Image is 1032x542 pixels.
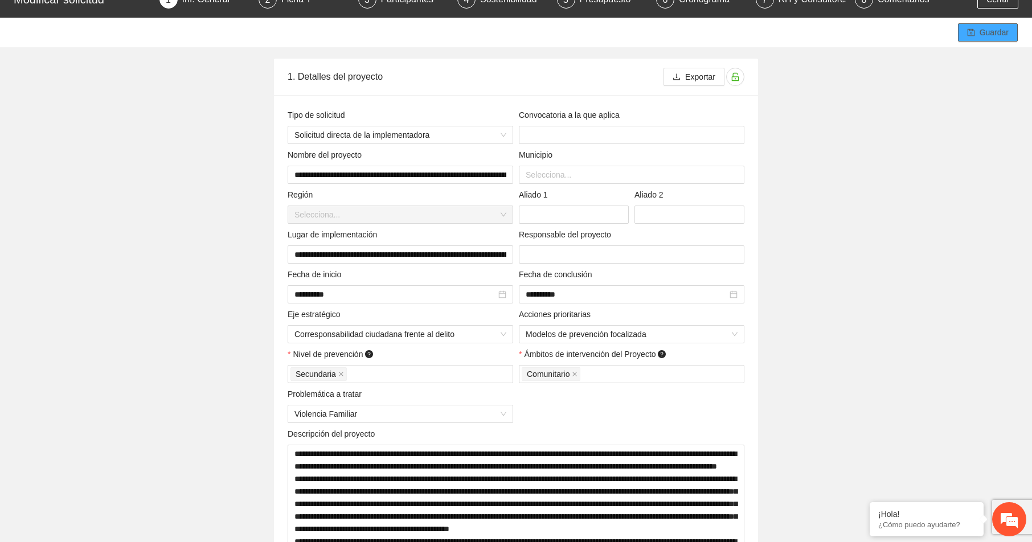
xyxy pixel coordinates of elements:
[526,326,738,343] span: Modelos de prevención focalizada
[958,23,1018,42] button: saveGuardar
[634,188,667,201] span: Aliado 2
[967,28,975,38] span: save
[519,109,624,121] span: Convocatoria a la que aplica
[293,348,375,360] span: Nivel de prevención
[59,58,191,73] div: Chatee con nosotros ahora
[187,6,214,33] div: Minimizar ventana de chat en vivo
[288,388,366,400] span: Problemática a tratar
[66,152,157,267] span: Estamos en línea.
[294,405,506,422] span: Violencia Familiar
[338,371,344,377] span: close
[980,26,1009,39] span: Guardar
[294,326,506,343] span: Corresponsabilidad ciudadana frente al delito
[519,188,552,201] span: Aliado 1
[519,228,616,241] span: Responsable del proyecto
[519,308,595,321] span: Acciones prioritarias
[288,428,379,440] span: Descripción del proyecto
[288,228,382,241] span: Lugar de implementación
[572,371,578,377] span: close
[288,149,366,161] span: Nombre del proyecto
[6,311,217,351] textarea: Escriba su mensaje y pulse “Intro”
[527,368,570,380] span: Comunitario
[726,68,744,86] button: unlock
[365,350,373,358] span: question-circle
[524,348,668,360] span: Ámbitos de intervención del Proyecto
[288,308,345,321] span: Eje estratégico
[288,109,349,121] span: Tipo de solicitud
[673,73,681,82] span: download
[288,188,317,201] span: Región
[685,71,715,83] span: Exportar
[519,268,596,281] span: Fecha de conclusión
[288,268,346,281] span: Fecha de inicio
[658,350,666,358] span: question-circle
[519,149,557,161] span: Municipio
[664,68,724,86] button: downloadExportar
[290,367,347,381] span: Secundaria
[288,60,664,93] div: 1. Detalles del proyecto
[294,126,506,143] span: Solicitud directa de la implementadora
[522,367,580,381] span: Comunitario
[878,510,975,519] div: ¡Hola!
[727,72,744,81] span: unlock
[296,368,336,380] span: Secundaria
[878,520,975,529] p: ¿Cómo puedo ayudarte?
